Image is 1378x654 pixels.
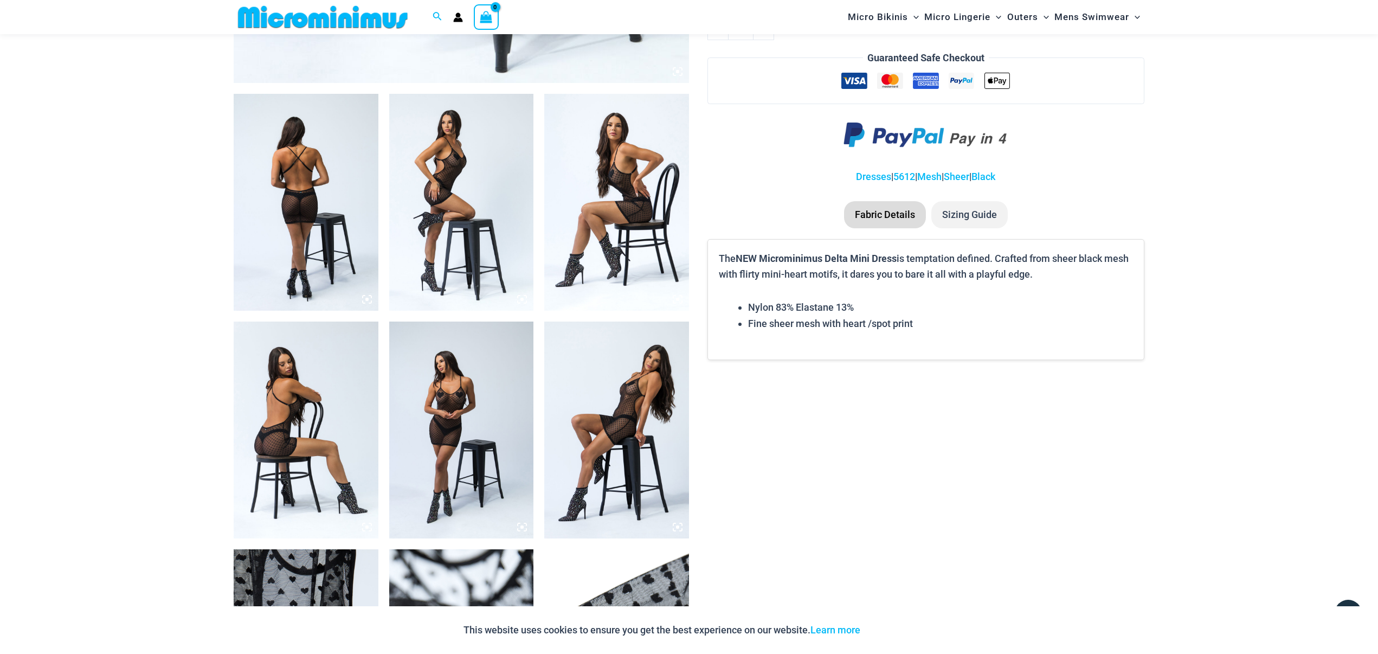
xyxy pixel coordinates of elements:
img: MM SHOP LOGO FLAT [234,5,412,29]
a: Account icon link [453,12,463,22]
p: The is temptation defined. Crafted from sheer black mesh with flirty mini-heart motifs, it dares ... [719,251,1133,283]
a: Micro BikinisMenu ToggleMenu Toggle [845,3,922,31]
img: Delta Black Hearts 5612 Dress [544,94,689,311]
span: Outers [1007,3,1038,31]
a: OutersMenu ToggleMenu Toggle [1004,3,1052,31]
nav: Site Navigation [843,2,1144,33]
a: Mens SwimwearMenu ToggleMenu Toggle [1052,3,1143,31]
img: Delta Black Hearts 5612 Dress [389,322,534,538]
a: Sheer [944,171,969,182]
img: Delta Black Hearts 5612 Dress [389,94,534,311]
span: Menu Toggle [908,3,919,31]
span: Menu Toggle [1129,3,1140,31]
img: Delta Black Hearts 5612 Dress [234,94,378,311]
span: Micro Bikinis [848,3,908,31]
li: Fabric Details [844,201,926,228]
span: Menu Toggle [1038,3,1049,31]
legend: Guaranteed Safe Checkout [863,50,989,66]
a: Mesh [917,171,942,182]
img: Delta Black Hearts 5612 Dress [544,322,689,538]
a: Micro LingerieMenu ToggleMenu Toggle [922,3,1004,31]
span: Mens Swimwear [1054,3,1129,31]
li: Fine sheer mesh with heart /spot print [748,316,1133,332]
li: Sizing Guide [931,201,1008,228]
b: NEW Microminimus Delta Mini Dress [736,252,897,265]
p: | | | | [707,169,1144,185]
a: 5612 [893,171,915,182]
a: Learn more [810,624,860,636]
span: Menu Toggle [990,3,1001,31]
a: Black [971,171,995,182]
a: Search icon link [433,10,442,24]
li: Nylon 83% Elastane 13% [748,299,1133,316]
a: Dresses [856,171,891,182]
p: This website uses cookies to ensure you get the best experience on our website. [463,622,860,638]
span: Micro Lingerie [924,3,990,31]
a: View Shopping Cart, empty [474,4,499,29]
img: Delta Black Hearts 5612 Dress [234,322,378,538]
button: Accept [868,617,915,643]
